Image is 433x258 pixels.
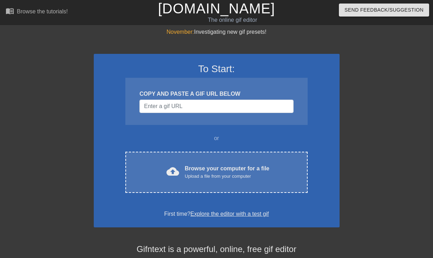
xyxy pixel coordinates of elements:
div: Upload a file from your computer [185,173,269,180]
a: Browse the tutorials! [6,7,68,18]
span: menu_book [6,7,14,15]
input: Username [139,100,293,113]
a: [DOMAIN_NAME] [158,1,275,16]
span: Send Feedback/Suggestion [345,6,424,14]
div: Browse your computer for a file [185,164,269,180]
div: COPY AND PASTE A GIF URL BELOW [139,90,293,98]
div: or [112,134,321,143]
a: Explore the editor with a test gif [190,211,269,217]
span: November: [166,29,194,35]
button: Send Feedback/Suggestion [339,4,429,17]
h4: Gifntext is a powerful, online, free gif editor [94,244,340,254]
div: The online gif editor [148,16,317,24]
h3: To Start: [103,63,330,75]
div: Investigating new gif presets! [94,28,340,36]
div: Browse the tutorials! [17,8,68,14]
div: First time? [103,210,330,218]
span: cloud_upload [166,165,179,178]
